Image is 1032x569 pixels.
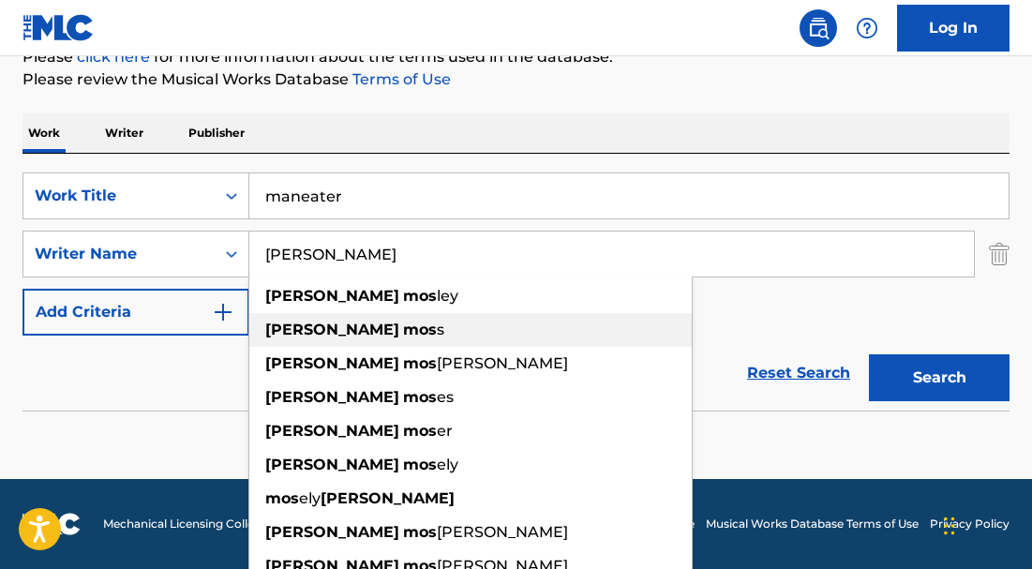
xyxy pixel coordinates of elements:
[807,17,830,39] img: search
[265,523,399,541] strong: [PERSON_NAME]
[706,516,919,532] a: Musical Works Database Terms of Use
[35,243,203,265] div: Writer Name
[99,113,149,153] p: Writer
[856,17,878,39] img: help
[77,48,150,66] a: click here
[349,70,451,88] a: Terms of Use
[22,68,1010,91] p: Please review the Musical Works Database
[800,9,837,47] a: Public Search
[403,523,437,541] strong: mos
[265,388,399,406] strong: [PERSON_NAME]
[437,354,568,372] span: [PERSON_NAME]
[22,513,81,535] img: logo
[403,422,437,440] strong: mos
[265,321,399,338] strong: [PERSON_NAME]
[299,489,321,507] span: ely
[22,46,1010,68] p: Please for more information about the terms used in the database.
[403,321,437,338] strong: mos
[437,422,453,440] span: er
[265,287,399,305] strong: [PERSON_NAME]
[265,489,299,507] strong: mos
[403,456,437,473] strong: mos
[437,456,458,473] span: ely
[183,113,250,153] p: Publisher
[989,231,1010,277] img: Delete Criterion
[403,354,437,372] strong: mos
[738,352,860,394] a: Reset Search
[437,321,444,338] span: s
[403,287,437,305] strong: mos
[437,523,568,541] span: [PERSON_NAME]
[22,113,66,153] p: Work
[265,456,399,473] strong: [PERSON_NAME]
[35,185,203,207] div: Work Title
[103,516,321,532] span: Mechanical Licensing Collective © 2025
[437,287,458,305] span: ley
[22,289,249,336] button: Add Criteria
[848,9,886,47] div: Help
[265,354,399,372] strong: [PERSON_NAME]
[265,422,399,440] strong: [PERSON_NAME]
[869,354,1010,401] button: Search
[930,516,1010,532] a: Privacy Policy
[403,388,437,406] strong: mos
[944,498,955,554] div: Drag
[938,479,1032,569] iframe: Chat Widget
[22,172,1010,411] form: Search Form
[897,5,1010,52] a: Log In
[22,14,95,41] img: MLC Logo
[212,301,234,323] img: 9d2ae6d4665cec9f34b9.svg
[437,388,454,406] span: es
[321,489,455,507] strong: [PERSON_NAME]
